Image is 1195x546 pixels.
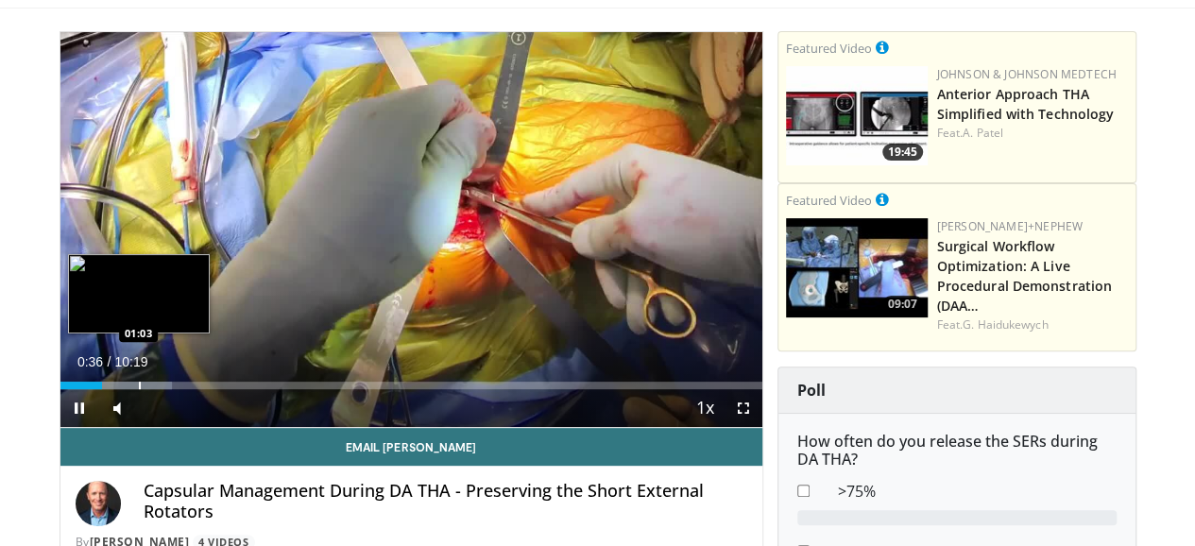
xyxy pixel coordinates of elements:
span: 19:45 [882,144,923,161]
img: 06bb1c17-1231-4454-8f12-6191b0b3b81a.150x105_q85_crop-smart_upscale.jpg [786,66,928,165]
dd: >75% [824,480,1131,503]
video-js: Video Player [60,32,762,428]
img: Avatar [76,481,121,526]
button: Mute [98,389,136,427]
small: Featured Video [786,40,872,57]
small: Featured Video [786,192,872,209]
a: 19:45 [786,66,928,165]
img: image.jpeg [68,254,210,333]
h4: Capsular Management During DA THA - Preserving the Short External Rotators [144,481,747,521]
a: [PERSON_NAME]+Nephew [937,218,1083,234]
button: Pause [60,389,98,427]
a: A. Patel [963,125,1003,141]
div: Feat. [937,316,1128,333]
button: Fullscreen [725,389,762,427]
button: Playback Rate [687,389,725,427]
a: Anterior Approach THA Simplified with Technology [937,85,1115,123]
div: Progress Bar [60,382,762,389]
strong: Poll [797,380,826,401]
a: Surgical Workflow Optimization: A Live Procedural Demonstration (DAA… [937,237,1112,315]
span: / [108,354,111,369]
a: 09:07 [786,218,928,317]
h6: How often do you release the SERs during DA THA? [797,433,1117,469]
span: 10:19 [114,354,147,369]
img: bcfc90b5-8c69-4b20-afee-af4c0acaf118.150x105_q85_crop-smart_upscale.jpg [786,218,928,317]
a: Email [PERSON_NAME] [60,428,762,466]
div: Feat. [937,125,1128,142]
a: Johnson & Johnson MedTech [937,66,1117,82]
a: G. Haidukewych [963,316,1048,333]
span: 09:07 [882,296,923,313]
span: 0:36 [77,354,103,369]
